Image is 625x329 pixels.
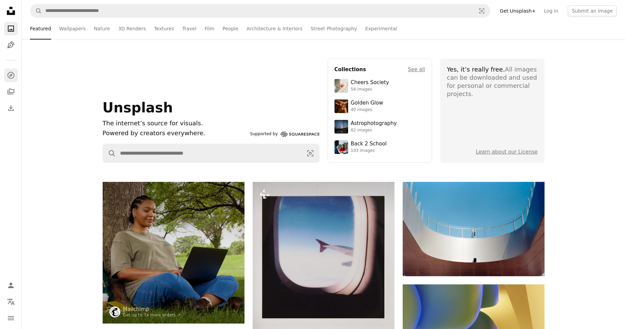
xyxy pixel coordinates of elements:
button: Visual search [301,144,319,162]
div: Cheers Society [351,79,389,86]
a: Get Unsplash+ [496,5,540,16]
img: premium_photo-1683135218355-6d72011bf303 [334,140,348,154]
a: Modern architecture with a person on a balcony [403,226,545,232]
a: Astrophotography82 images [334,120,425,134]
h1: The internet’s source for visuals. [103,119,248,128]
a: See all [408,65,425,74]
div: 103 images [351,148,387,154]
a: Cheers Society58 images [334,79,425,93]
h4: Collections [334,65,366,74]
div: Back 2 School [351,141,387,147]
img: photo-1538592487700-be96de73306f [334,120,348,134]
div: 82 images [351,128,397,133]
img: photo-1610218588353-03e3130b0e2d [334,79,348,93]
a: Back 2 School103 images [334,140,425,154]
button: Language [4,295,18,309]
a: Supported by [250,130,319,138]
a: Collections [4,85,18,98]
button: Visual search [474,4,490,17]
img: premium_photo-1754759085924-d6c35cb5b7a4 [334,99,348,113]
a: Learn about our License [476,149,538,155]
button: Menu [4,311,18,325]
p: Powered by creators everywhere. [103,128,248,138]
a: Street Photography [311,18,357,40]
a: Travel [182,18,196,40]
img: Modern architecture with a person on a balcony [403,182,545,276]
a: 3D Renders [118,18,146,40]
a: Download History [4,101,18,115]
a: Woman using laptop while sitting under a tree [103,250,244,256]
form: Find visuals sitewide [30,4,490,18]
button: Submit an image [568,5,617,16]
a: Home — Unsplash [4,4,18,19]
a: Nature [94,18,110,40]
div: 58 images [351,87,389,92]
a: View from an airplane window, looking at the wing. [253,262,395,268]
div: All images can be downloaded and used for personal or commercial projects. [447,65,538,98]
a: Architecture & Interiors [247,18,302,40]
div: 40 images [351,107,383,113]
span: Unsplash [103,100,173,115]
span: Yes, it’s really free. [447,66,505,73]
img: Woman using laptop while sitting under a tree [103,182,244,324]
a: Golden Glow40 images [334,99,425,113]
a: Textures [154,18,174,40]
a: Illustrations [4,38,18,52]
a: Log in [540,5,562,16]
button: Search Unsplash [103,144,116,162]
a: Wallpapers [59,18,86,40]
form: Find visuals sitewide [103,144,319,163]
img: Go to Mailchimp's profile [109,307,120,317]
div: Golden Glow [351,100,383,107]
a: Photos [4,22,18,35]
a: Experimental [365,18,397,40]
button: Search Unsplash [30,4,42,17]
a: People [223,18,239,40]
a: Get up to 7x more orders ↗ [123,313,181,317]
a: Explore [4,68,18,82]
a: Log in / Sign up [4,279,18,292]
div: Astrophotography [351,120,397,127]
a: Mailchimp [123,306,181,313]
a: Film [205,18,214,40]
